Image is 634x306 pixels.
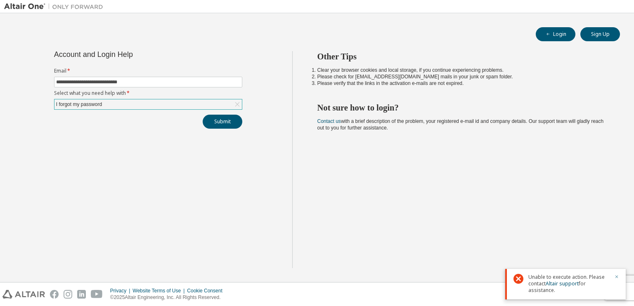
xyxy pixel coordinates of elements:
[317,51,606,62] h2: Other Tips
[50,290,59,299] img: facebook.svg
[536,27,575,41] button: Login
[55,100,103,109] div: I forgot my password
[580,27,620,41] button: Sign Up
[317,73,606,80] li: Please check for [EMAIL_ADDRESS][DOMAIN_NAME] mails in your junk or spam folder.
[203,115,242,129] button: Submit
[317,118,604,131] span: with a brief description of the problem, your registered e-mail id and company details. Our suppo...
[317,102,606,113] h2: Not sure how to login?
[54,68,242,74] label: Email
[91,290,103,299] img: youtube.svg
[54,51,205,58] div: Account and Login Help
[528,274,609,294] span: Unable to execute action. Please contact for assistance.
[77,290,86,299] img: linkedin.svg
[110,287,132,294] div: Privacy
[317,67,606,73] li: Clear your browser cookies and local storage, if you continue experiencing problems.
[546,280,579,287] a: Altair support
[2,290,45,299] img: altair_logo.svg
[4,2,107,11] img: Altair One
[54,90,242,97] label: Select what you need help with
[317,118,341,124] a: Contact us
[64,290,72,299] img: instagram.svg
[317,80,606,87] li: Please verify that the links in the activation e-mails are not expired.
[187,287,227,294] div: Cookie Consent
[132,287,187,294] div: Website Terms of Use
[54,99,242,109] div: I forgot my password
[110,294,227,301] p: © 2025 Altair Engineering, Inc. All Rights Reserved.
